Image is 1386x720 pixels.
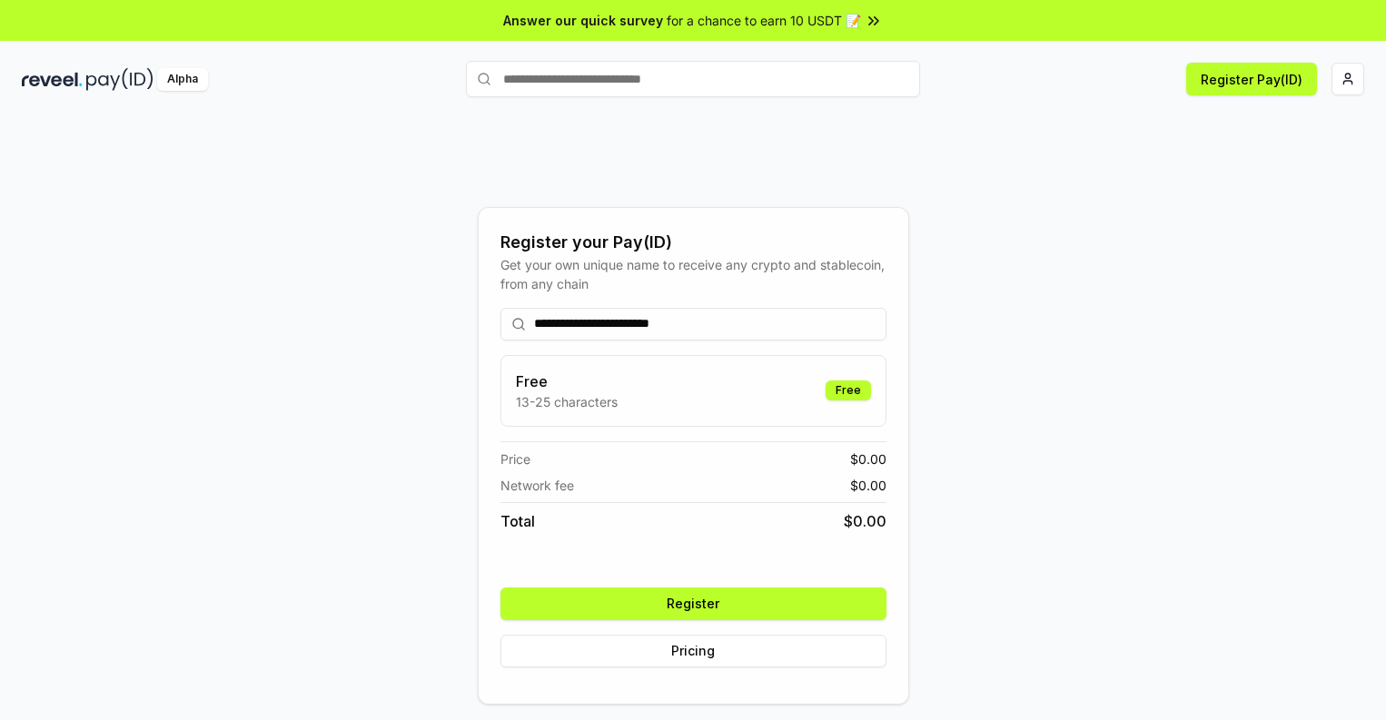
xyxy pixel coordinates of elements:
[516,370,618,392] h3: Free
[157,68,208,91] div: Alpha
[503,11,663,30] span: Answer our quick survey
[844,510,886,532] span: $ 0.00
[850,449,886,468] span: $ 0.00
[500,255,886,293] div: Get your own unique name to receive any crypto and stablecoin, from any chain
[667,11,861,30] span: for a chance to earn 10 USDT 📝
[516,392,618,411] p: 13-25 characters
[22,68,83,91] img: reveel_dark
[500,449,530,468] span: Price
[850,476,886,495] span: $ 0.00
[826,380,871,400] div: Free
[500,230,886,255] div: Register your Pay(ID)
[1186,63,1317,95] button: Register Pay(ID)
[500,587,886,620] button: Register
[500,635,886,667] button: Pricing
[500,476,574,495] span: Network fee
[500,510,535,532] span: Total
[86,68,153,91] img: pay_id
